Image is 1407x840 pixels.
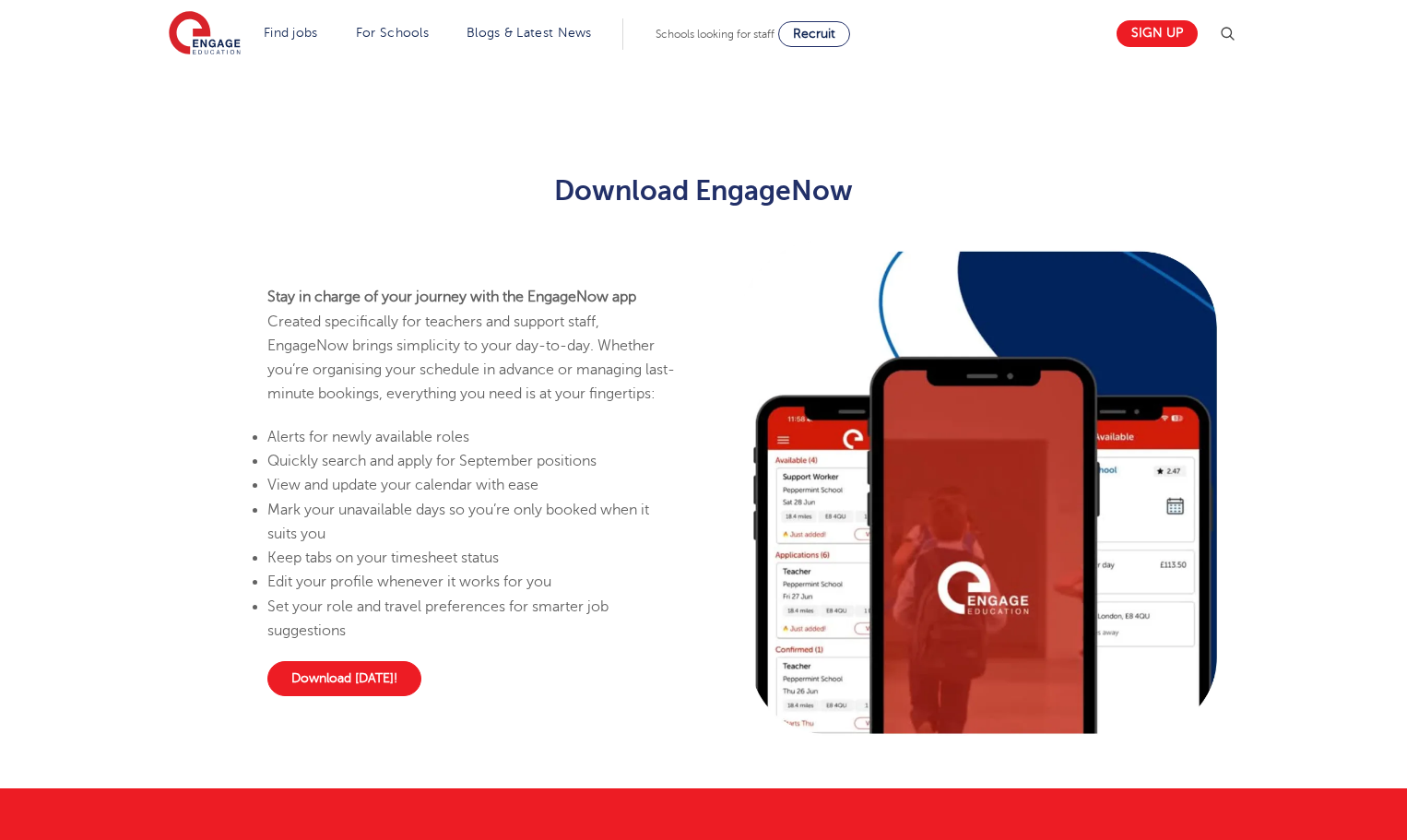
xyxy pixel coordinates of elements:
a: Download [DATE]! [267,661,421,696]
li: Alerts for newly available roles [267,425,680,449]
strong: Stay in charge of your journey with the EngageNow app [267,289,636,305]
a: Blogs & Latest News [467,26,592,40]
a: Sign up [1117,20,1198,47]
li: View and update your calendar with ease [267,473,680,497]
li: Quickly search and apply for September positions [267,449,680,473]
a: Recruit [778,21,850,47]
li: Set your role and travel preferences for smarter job suggestions [267,595,680,644]
li: Edit your profile whenever it works for you [267,570,680,594]
p: Created specifically for teachers and support staff, EngageNow brings simplicity to your day-to-d... [267,285,680,406]
li: Mark your unavailable days so you’re only booked when it suits you [267,498,680,547]
h2: Download EngageNow [252,175,1156,207]
span: Schools looking for staff [656,28,774,41]
a: Find jobs [264,26,318,40]
img: Engage Education [169,11,241,57]
li: Keep tabs on your timesheet status [267,546,680,570]
a: For Schools [356,26,429,40]
span: Recruit [793,27,835,41]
